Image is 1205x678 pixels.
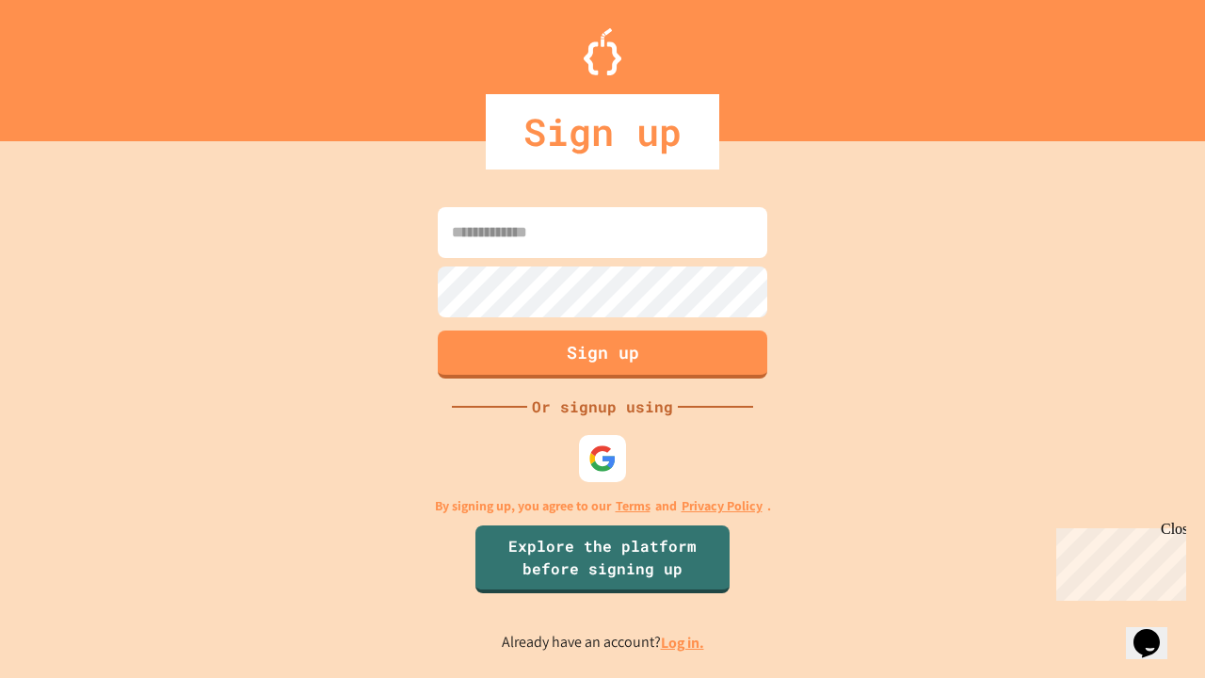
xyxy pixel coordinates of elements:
[1049,521,1186,601] iframe: chat widget
[1126,603,1186,659] iframe: chat widget
[502,631,704,654] p: Already have an account?
[616,496,651,516] a: Terms
[486,94,719,169] div: Sign up
[475,525,730,593] a: Explore the platform before signing up
[8,8,130,120] div: Chat with us now!Close
[588,444,617,473] img: google-icon.svg
[527,395,678,418] div: Or signup using
[435,496,771,516] p: By signing up, you agree to our and .
[661,633,704,653] a: Log in.
[438,331,767,379] button: Sign up
[584,28,621,75] img: Logo.svg
[682,496,763,516] a: Privacy Policy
